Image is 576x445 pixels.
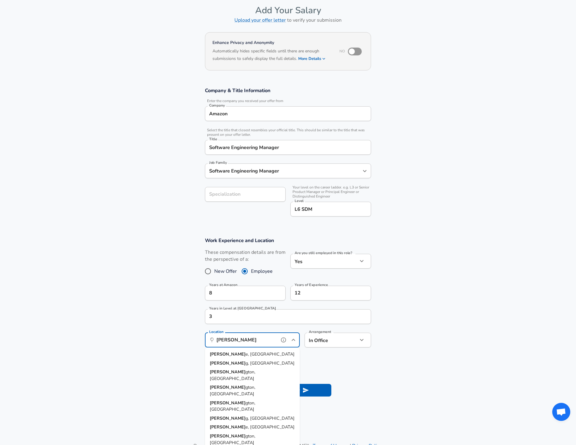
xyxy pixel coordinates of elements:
[208,166,359,176] input: Software Engineer
[205,237,371,244] h3: Work Experience and Location
[246,424,295,430] span: e, [GEOGRAPHIC_DATA]
[212,40,331,46] h4: Enhance Privacy and Anonymity
[246,415,295,421] span: g, [GEOGRAPHIC_DATA]
[210,433,246,439] strong: [PERSON_NAME]
[210,351,246,357] strong: [PERSON_NAME]
[305,333,349,347] div: In Office
[309,330,331,334] label: Arrangement
[208,143,368,152] input: Software Engineer
[210,424,246,430] strong: [PERSON_NAME]
[295,283,328,287] label: Years of Experience
[293,204,368,214] input: L3
[246,360,295,366] span: g, [GEOGRAPHIC_DATA]
[209,307,276,310] label: Years in Level at [GEOGRAPHIC_DATA]
[209,104,225,107] label: Company
[290,254,358,269] div: Yes
[339,49,345,54] span: No
[212,48,331,63] h6: Automatically hides specific fields until there are enough submissions to safely display the full...
[205,5,371,16] h4: Add Your Salary
[205,309,358,324] input: 1
[298,54,326,63] button: More Details
[295,199,304,203] label: Level
[205,249,286,263] label: These compensation details are from the perspective of a:
[361,167,369,175] button: Open
[214,268,237,275] span: New Offer
[279,335,288,344] button: help
[205,128,371,137] span: Select the title that closest resembles your official title. This should be similar to the title ...
[552,403,570,421] div: Open chat
[251,268,273,275] span: Employee
[290,286,358,300] input: 7
[210,360,246,366] strong: [PERSON_NAME]
[205,99,371,103] span: Enter the company you received your offer from
[205,16,371,24] h6: to verify your submission
[209,283,237,287] label: Years at Amazon
[289,336,298,344] button: Close
[210,415,246,421] strong: [PERSON_NAME]
[205,87,371,94] h3: Company & Title Information
[208,109,368,118] input: Google
[205,187,286,202] input: Specialization
[210,384,246,390] strong: [PERSON_NAME]
[246,351,295,357] span: e, [GEOGRAPHIC_DATA]
[210,400,246,406] strong: [PERSON_NAME]
[210,369,255,381] span: gton, [GEOGRAPHIC_DATA]
[210,384,255,397] span: gton, [GEOGRAPHIC_DATA]
[209,137,217,141] label: Title
[209,161,227,164] label: Job Family
[210,400,255,412] span: gton, [GEOGRAPHIC_DATA]
[295,251,352,255] label: Are you still employed in this role?
[234,17,286,23] a: Upload your offer letter
[210,369,246,375] strong: [PERSON_NAME]
[205,286,272,300] input: 0
[290,185,371,199] span: Your level on the career ladder. e.g. L3 or Senior Product Manager or Principal Engineer or Disti...
[209,330,223,334] label: Location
